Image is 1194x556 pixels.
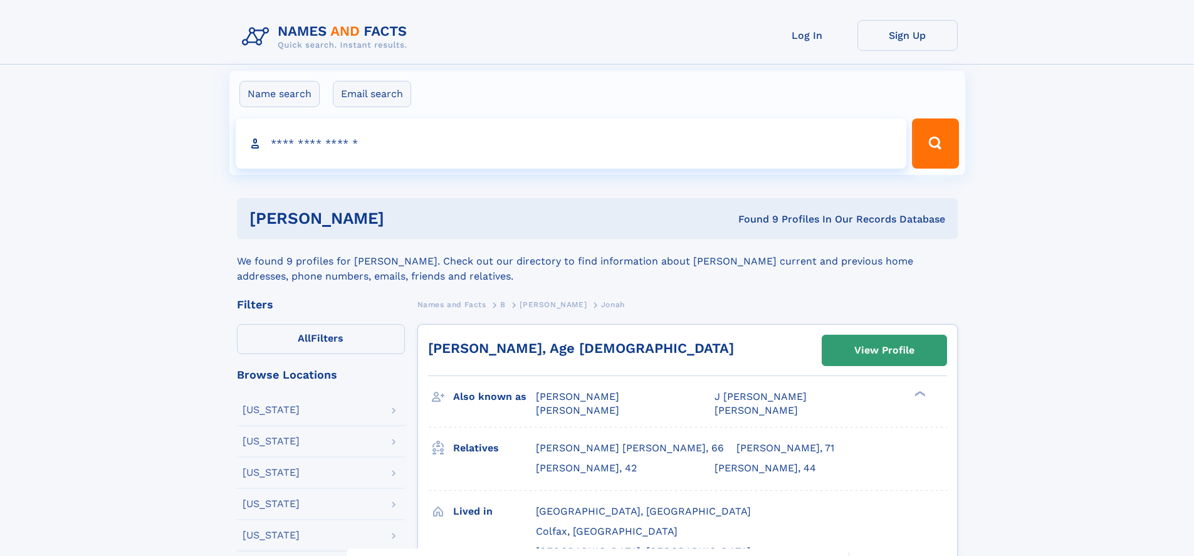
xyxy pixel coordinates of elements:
[500,296,506,312] a: B
[453,501,536,522] h3: Lived in
[822,335,946,365] a: View Profile
[249,211,562,226] h1: [PERSON_NAME]
[536,391,619,402] span: [PERSON_NAME]
[333,81,411,107] label: Email search
[237,20,417,54] img: Logo Names and Facts
[428,340,734,356] a: [PERSON_NAME], Age [DEMOGRAPHIC_DATA]
[237,369,405,380] div: Browse Locations
[536,404,619,416] span: [PERSON_NAME]
[236,118,907,169] input: search input
[243,530,300,540] div: [US_STATE]
[237,239,958,284] div: We found 9 profiles for [PERSON_NAME]. Check out our directory to find information about [PERSON_...
[453,386,536,407] h3: Also known as
[911,390,926,398] div: ❯
[243,468,300,478] div: [US_STATE]
[715,391,807,402] span: J [PERSON_NAME]
[536,461,637,475] a: [PERSON_NAME], 42
[715,461,816,475] a: [PERSON_NAME], 44
[757,20,857,51] a: Log In
[237,299,405,310] div: Filters
[243,405,300,415] div: [US_STATE]
[536,505,751,517] span: [GEOGRAPHIC_DATA], [GEOGRAPHIC_DATA]
[854,336,914,365] div: View Profile
[520,296,587,312] a: [PERSON_NAME]
[243,499,300,509] div: [US_STATE]
[298,332,311,344] span: All
[857,20,958,51] a: Sign Up
[453,438,536,459] h3: Relatives
[239,81,320,107] label: Name search
[601,300,625,309] span: Jonah
[500,300,506,309] span: B
[237,324,405,354] label: Filters
[561,212,945,226] div: Found 9 Profiles In Our Records Database
[417,296,486,312] a: Names and Facts
[243,436,300,446] div: [US_STATE]
[520,300,587,309] span: [PERSON_NAME]
[736,441,834,455] a: [PERSON_NAME], 71
[715,404,798,416] span: [PERSON_NAME]
[536,525,678,537] span: Colfax, [GEOGRAPHIC_DATA]
[536,441,724,455] a: [PERSON_NAME] [PERSON_NAME], 66
[912,118,958,169] button: Search Button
